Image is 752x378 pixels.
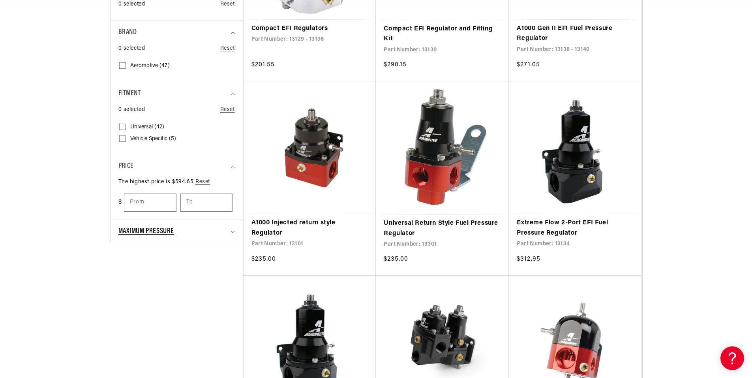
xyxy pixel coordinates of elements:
a: Reset [195,178,210,186]
span: The highest price is $594.65 [118,179,194,185]
span: 0 selected [118,105,145,114]
a: A1000 Gen II EFI Fuel Pressure Regulator [517,24,634,44]
a: Reset [220,44,235,53]
span: 0 selected [118,44,145,53]
span: Fitment [118,88,141,100]
summary: Price [118,155,235,178]
input: 0 [124,194,176,211]
span: Maximum Pressure [118,226,174,237]
span: Aeromotive (47) [130,62,170,70]
summary: Fitment (0 selected) [118,82,235,105]
a: Compact EFI Regulator and Fitting Kit [384,24,501,44]
span: Price [118,161,134,172]
summary: Brand (0 selected) [118,21,235,44]
a: Extreme Flow 2-Port EFI Fuel Pressure Regulator [517,218,634,238]
a: Reset [220,105,235,114]
input: 594.65 [181,194,233,211]
span: Vehicle Specific (5) [130,135,176,143]
a: Compact EFI Regulators [251,24,368,34]
span: Brand [118,27,137,38]
span: Universal (42) [130,124,164,131]
a: Universal Return Style Fuel Pressure Regulator [384,218,501,239]
a: A1000 Injected return style Regulator [251,218,368,238]
summary: Maximum Pressure (0 selected) [118,220,235,243]
span: $ [118,197,122,208]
